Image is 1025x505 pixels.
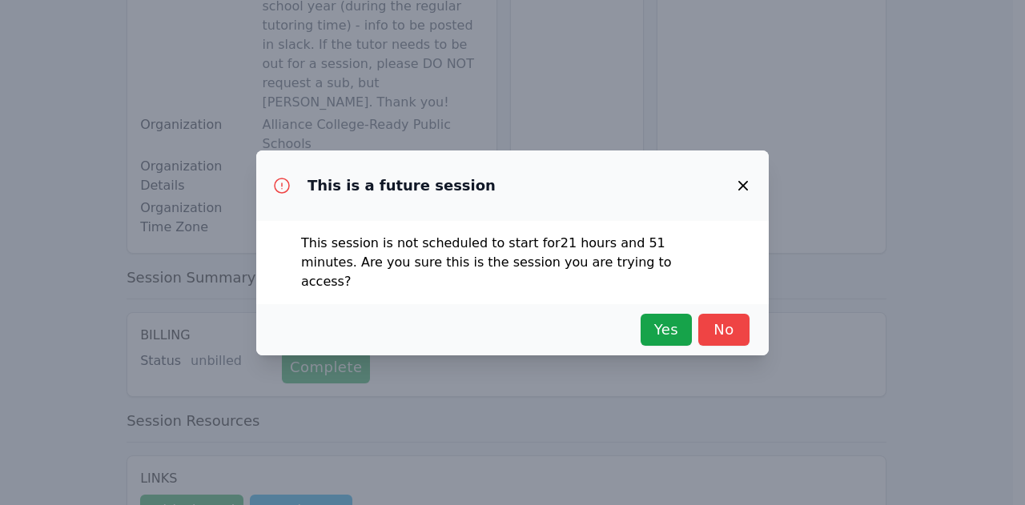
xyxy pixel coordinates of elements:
h3: This is a future session [307,176,496,195]
p: This session is not scheduled to start for 21 hours and 51 minutes . Are you sure this is the ses... [301,234,724,291]
button: Yes [641,314,692,346]
span: Yes [649,319,684,341]
button: No [698,314,750,346]
span: No [706,319,742,341]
